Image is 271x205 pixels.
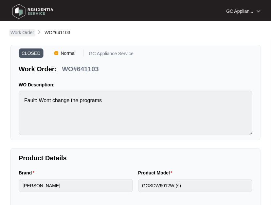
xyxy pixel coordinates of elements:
label: Brand [19,170,37,176]
textarea: Fault: Wont change the programs [19,91,252,135]
span: Normal [58,48,78,58]
img: residentia service logo [10,2,56,21]
p: Work Order: [19,64,57,74]
span: CLOSED [19,48,44,58]
p: WO#641103 [62,64,99,74]
input: Product Model [138,179,252,192]
p: Work Order [10,29,34,36]
span: WO#641103 [45,30,70,35]
img: Vercel Logo [54,51,58,55]
input: Brand [19,179,133,192]
label: Product Model [138,170,175,176]
p: GC Applian... [226,8,254,14]
p: Product Details [19,153,252,163]
a: Work Order [9,29,35,36]
img: chevron-right [37,30,42,35]
p: GC Appliance Service [89,51,134,58]
p: WO Description: [19,81,252,88]
img: dropdown arrow [257,10,261,13]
